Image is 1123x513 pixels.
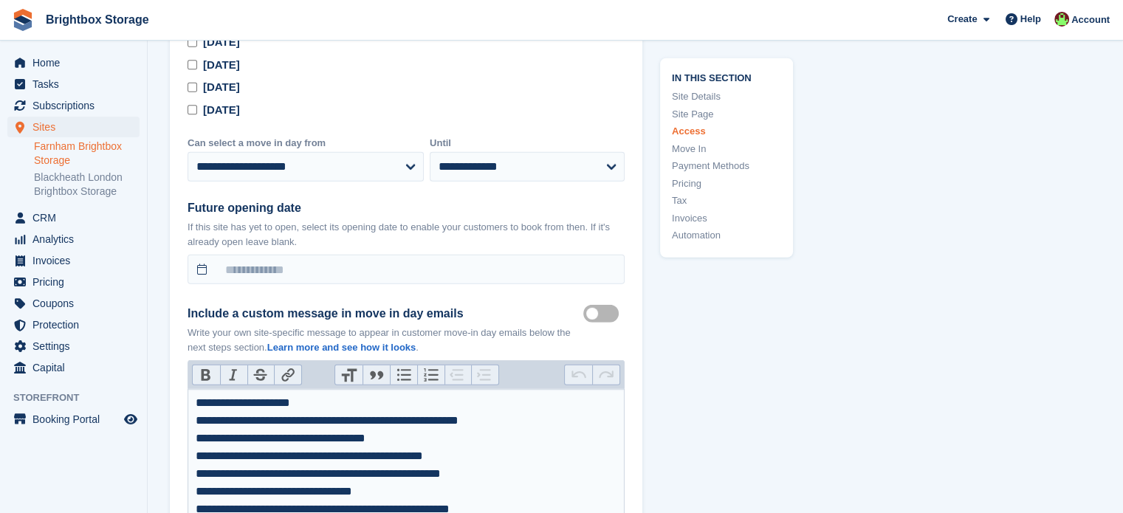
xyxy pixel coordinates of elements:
[7,207,140,228] a: menu
[335,365,363,385] button: Heading
[7,229,140,249] a: menu
[32,357,121,378] span: Capital
[565,365,592,385] button: Undo
[7,314,140,335] a: menu
[363,365,390,385] button: Quote
[32,250,121,271] span: Invoices
[7,117,140,137] a: menu
[7,52,140,73] a: menu
[1071,13,1110,27] span: Account
[1054,12,1069,27] img: Marlena
[32,95,121,116] span: Subscriptions
[203,57,240,74] div: [DATE]
[32,52,121,73] span: Home
[32,74,121,94] span: Tasks
[34,140,140,168] a: Farnham Brightbox Storage
[12,9,34,31] img: stora-icon-8386f47178a22dfd0bd8f6a31ec36ba5ce8667c1dd55bd0f319d3a0aa187defe.svg
[32,293,121,314] span: Coupons
[7,409,140,430] a: menu
[672,106,781,121] a: Site Page
[672,228,781,243] a: Automation
[274,365,301,385] button: Link
[40,7,155,32] a: Brightbox Storage
[193,365,220,385] button: Bold
[122,410,140,428] a: Preview store
[672,69,781,83] span: In this section
[672,176,781,190] a: Pricing
[13,390,147,405] span: Storefront
[7,357,140,378] a: menu
[188,199,625,217] label: Future opening date
[32,409,121,430] span: Booking Portal
[32,117,121,137] span: Sites
[583,312,625,314] label: Move in mailer custom message on
[471,365,498,385] button: Increase Level
[672,141,781,156] a: Move In
[220,365,247,385] button: Italic
[188,305,583,323] label: Include a custom message in move in day emails
[672,159,781,173] a: Payment Methods
[7,272,140,292] a: menu
[34,171,140,199] a: Blackheath London Brightbox Storage
[203,102,240,119] div: [DATE]
[7,95,140,116] a: menu
[390,365,417,385] button: Bullets
[430,136,625,151] label: Until
[417,365,444,385] button: Numbers
[32,314,121,335] span: Protection
[188,220,625,249] p: If this site has yet to open, select its opening date to enable your customers to book from then....
[947,12,977,27] span: Create
[672,210,781,225] a: Invoices
[592,365,619,385] button: Redo
[7,293,140,314] a: menu
[672,89,781,104] a: Site Details
[32,272,121,292] span: Pricing
[7,336,140,357] a: menu
[247,365,275,385] button: Strikethrough
[32,336,121,357] span: Settings
[1020,12,1041,27] span: Help
[188,326,583,354] p: Write your own site-specific message to appear in customer move-in day emails below the next step...
[203,79,240,96] div: [DATE]
[203,34,240,51] div: [DATE]
[7,74,140,94] a: menu
[267,342,416,353] a: Learn more and see how it looks
[188,136,424,151] label: Can select a move in day from
[672,124,781,139] a: Access
[444,365,472,385] button: Decrease Level
[32,207,121,228] span: CRM
[672,193,781,208] a: Tax
[7,250,140,271] a: menu
[32,229,121,249] span: Analytics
